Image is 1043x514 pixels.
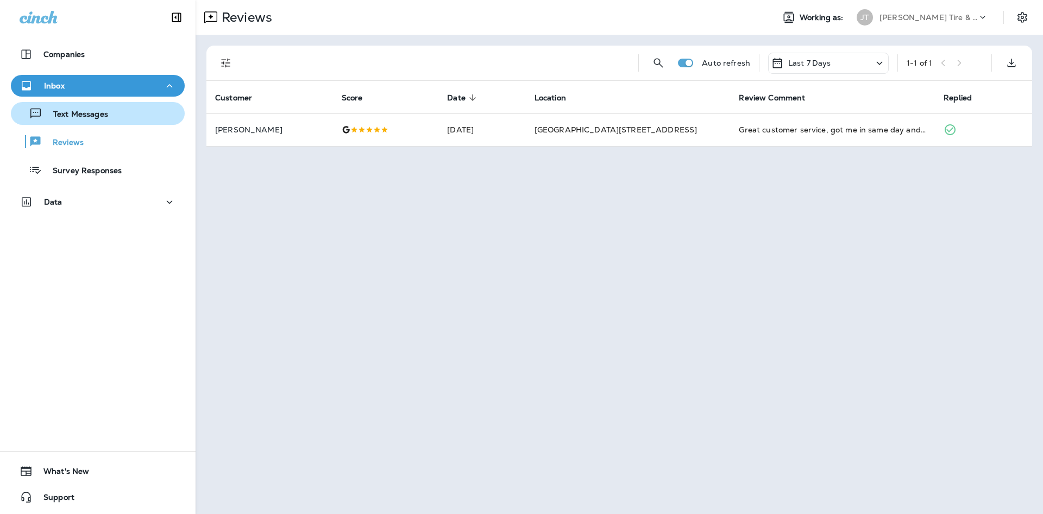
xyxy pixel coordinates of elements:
[1013,8,1032,27] button: Settings
[800,13,846,22] span: Working as:
[535,93,580,103] span: Location
[217,9,272,26] p: Reviews
[535,93,566,103] span: Location
[42,110,108,120] p: Text Messages
[11,158,185,181] button: Survey Responses
[11,486,185,508] button: Support
[879,13,977,22] p: [PERSON_NAME] Tire & Auto
[739,93,819,103] span: Review Comment
[11,75,185,97] button: Inbox
[739,124,926,135] div: Great customer service, got me in same day and done quickly. Thank you!
[438,113,525,146] td: [DATE]
[161,7,192,28] button: Collapse Sidebar
[43,50,85,59] p: Companies
[11,460,185,482] button: What's New
[11,191,185,213] button: Data
[1001,52,1022,74] button: Export as CSV
[11,43,185,65] button: Companies
[215,93,266,103] span: Customer
[702,59,750,67] p: Auto refresh
[342,93,377,103] span: Score
[33,493,74,506] span: Support
[44,198,62,206] p: Data
[944,93,986,103] span: Replied
[944,93,972,103] span: Replied
[44,81,65,90] p: Inbox
[342,93,363,103] span: Score
[447,93,480,103] span: Date
[215,52,237,74] button: Filters
[648,52,669,74] button: Search Reviews
[42,138,84,148] p: Reviews
[535,125,698,135] span: [GEOGRAPHIC_DATA][STREET_ADDRESS]
[11,130,185,153] button: Reviews
[857,9,873,26] div: JT
[215,125,324,134] p: [PERSON_NAME]
[788,59,831,67] p: Last 7 Days
[907,59,932,67] div: 1 - 1 of 1
[11,102,185,125] button: Text Messages
[739,93,805,103] span: Review Comment
[42,166,122,176] p: Survey Responses
[33,467,89,480] span: What's New
[215,93,252,103] span: Customer
[447,93,466,103] span: Date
